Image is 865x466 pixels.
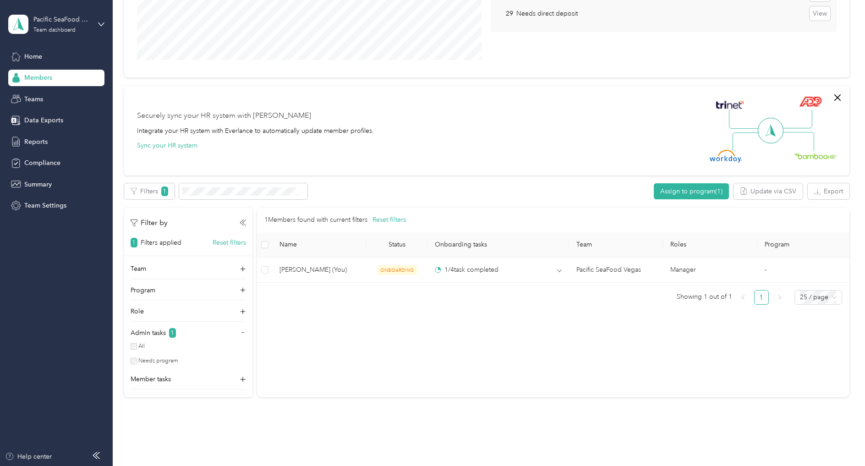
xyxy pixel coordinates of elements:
p: Needs direct deposit [516,9,578,18]
button: Reset filters [213,238,246,247]
button: View [810,6,830,21]
label: Needs program [137,357,179,365]
button: right [772,290,787,305]
span: Compliance [24,158,60,168]
span: Home [24,52,42,61]
span: Reports [24,137,48,147]
iframe: Everlance-gr Chat Button Frame [814,415,865,466]
th: Status [367,232,428,258]
span: 1 [169,328,176,338]
button: left [736,290,750,305]
img: BambooHR [794,153,837,159]
img: Line Left Down [732,132,764,151]
th: Onboarding tasks [427,232,569,258]
img: Line Right Up [780,110,812,129]
th: Program [757,232,849,258]
span: 1 [131,238,137,247]
span: left [740,295,746,300]
img: Line Left Up [729,110,761,129]
span: 1 [161,186,168,196]
button: Export [808,183,849,199]
p: 29 [497,9,513,18]
span: Data Exports [24,115,63,125]
span: Summary [24,180,52,189]
th: Roles [663,232,757,258]
td: - [757,258,849,283]
li: Previous Page [736,290,750,305]
img: Trinet [714,99,746,111]
div: 1 / 4 task completed [435,265,498,274]
div: Integrate your HR system with Everlance to automatically update member profiles. [137,126,374,136]
p: Admin tasks [131,328,166,338]
th: Name [272,232,367,258]
img: ADP [799,96,821,107]
a: 1 [755,291,768,304]
button: Filters1 [124,183,175,199]
img: Workday [710,150,742,163]
p: Filters applied [141,238,181,247]
div: Pacific SeaFood Vegas [33,15,91,24]
li: Next Page [772,290,787,305]
th: Team [569,232,663,258]
button: Update via CSV [734,183,803,199]
span: Showing 1 out of 1 [677,290,732,304]
span: Teams [24,94,43,104]
p: Member tasks [131,374,171,384]
div: Securely sync your HR system with [PERSON_NAME] [137,110,311,121]
label: All [137,342,145,351]
button: Assign to program(1) [654,183,729,199]
td: Pacific SeaFood Vegas [569,258,663,283]
span: [PERSON_NAME] (You) [279,265,359,275]
td: Manager [663,258,757,283]
p: Filter by [131,217,168,229]
p: 1 Members found with current filters [264,215,367,225]
span: Name [279,241,359,248]
button: Sync your HR system [137,141,197,150]
span: Team Settings [24,201,66,210]
div: Team dashboard [33,27,76,33]
button: Help center [5,452,52,461]
p: Role [131,307,144,316]
p: Team [131,264,146,274]
button: Reset filters [372,215,406,225]
span: Members [24,73,52,82]
td: ONBOARDING [367,258,428,283]
img: Line Right Down [782,132,814,152]
p: Program [131,285,155,295]
td: Lynn Ly (You) [272,258,367,283]
li: 1 [754,290,769,305]
span: ONBOARDING [377,265,417,275]
span: 25 / page [800,291,837,304]
div: Page Size [794,290,842,305]
span: right [777,295,783,300]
